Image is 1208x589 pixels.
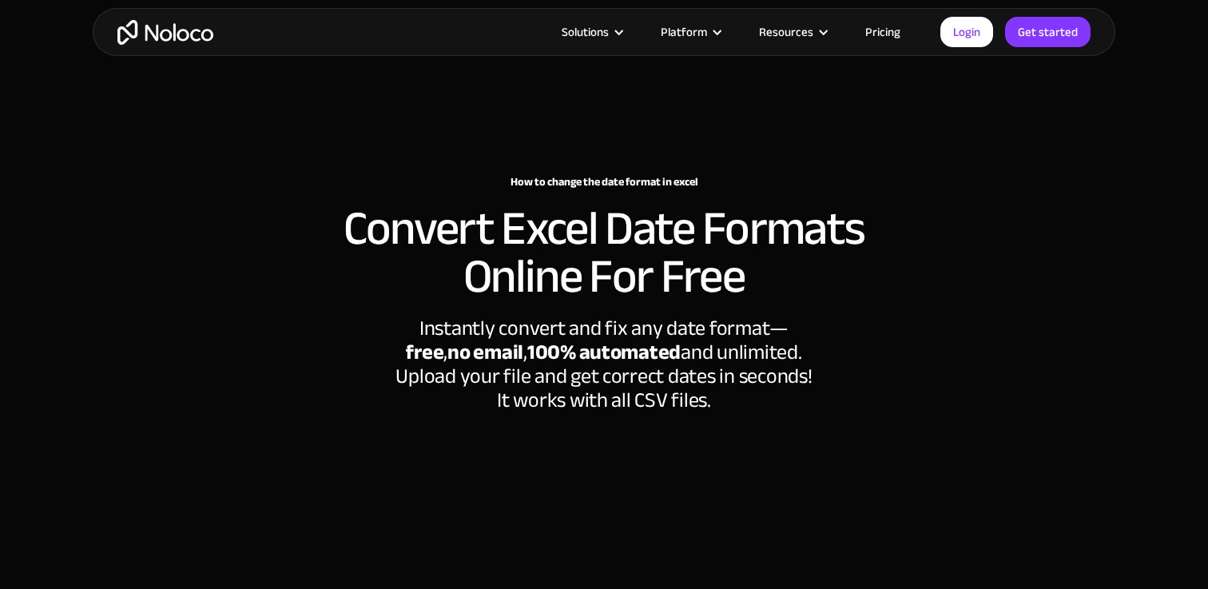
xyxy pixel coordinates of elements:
[940,17,993,47] a: Login
[511,171,698,193] strong: How to change the date format in excel
[527,332,681,372] strong: 100% automated
[542,22,641,42] div: Solutions
[117,20,213,45] a: home
[364,316,844,412] div: Instantly convert and fix any date format— ‍ , , and unlimited. Upload your file and get correct ...
[1005,17,1091,47] a: Get started
[759,22,813,42] div: Resources
[447,332,523,372] strong: no email
[661,22,707,42] div: Platform
[845,22,920,42] a: Pricing
[641,22,739,42] div: Platform
[284,205,924,300] h2: Convert Excel Date Formats Online For Free
[406,332,443,372] strong: free
[562,22,609,42] div: Solutions
[739,22,845,42] div: Resources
